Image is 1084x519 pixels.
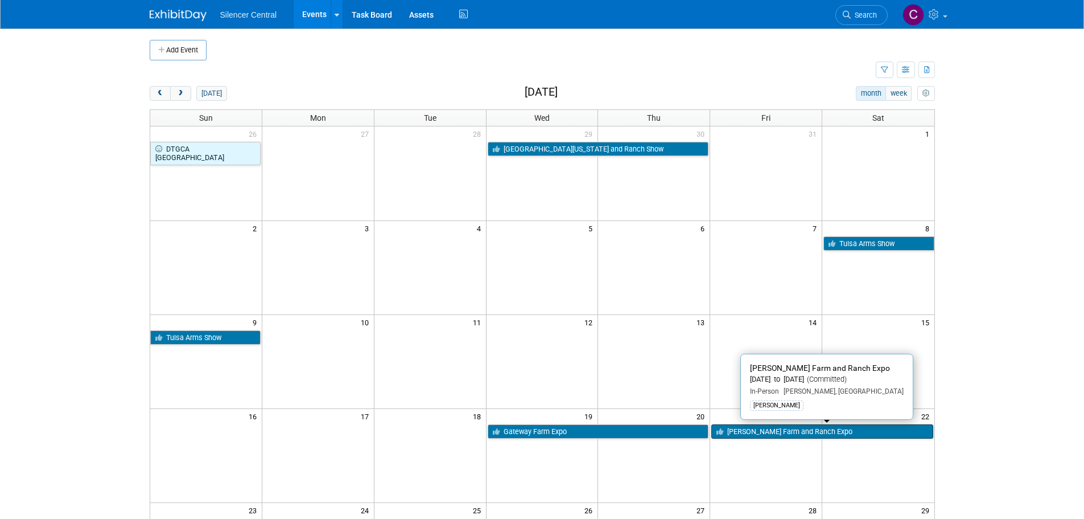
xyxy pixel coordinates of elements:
button: [DATE] [196,86,226,101]
span: 26 [248,126,262,141]
span: 22 [920,409,934,423]
a: Tulsa Arms Show [823,236,934,251]
h2: [DATE] [525,86,558,99]
span: 3 [364,221,374,235]
span: 25 [472,503,486,517]
span: [PERSON_NAME], [GEOGRAPHIC_DATA] [779,387,904,395]
span: 2 [252,221,262,235]
span: Fri [761,113,770,122]
a: Gateway Farm Expo [488,424,709,439]
span: 5 [587,221,597,235]
span: 29 [583,126,597,141]
span: (Committed) [804,375,847,383]
div: [DATE] to [DATE] [750,375,904,385]
span: Search [851,11,877,19]
a: Tulsa Arms Show [150,330,261,345]
span: 9 [252,315,262,329]
span: Sun [199,113,213,122]
span: 19 [583,409,597,423]
span: Silencer Central [220,10,277,19]
a: [GEOGRAPHIC_DATA][US_STATE] and Ranch Show [488,142,709,157]
button: week [885,86,912,101]
span: Tue [424,113,436,122]
button: prev [150,86,171,101]
button: Add Event [150,40,207,60]
img: Cade Cox [902,4,924,26]
span: 14 [807,315,822,329]
a: Search [835,5,888,25]
span: 23 [248,503,262,517]
span: 20 [695,409,710,423]
span: 15 [920,315,934,329]
span: 7 [811,221,822,235]
span: 28 [807,503,822,517]
span: 30 [695,126,710,141]
img: ExhibitDay [150,10,207,21]
span: 26 [583,503,597,517]
span: 27 [695,503,710,517]
span: Thu [647,113,661,122]
span: 1 [924,126,934,141]
span: 11 [472,315,486,329]
button: next [170,86,191,101]
span: Sat [872,113,884,122]
span: 18 [472,409,486,423]
span: Wed [534,113,550,122]
a: DTGCA [GEOGRAPHIC_DATA] [150,142,261,165]
span: 10 [360,315,374,329]
span: 13 [695,315,710,329]
i: Personalize Calendar [922,90,930,97]
div: [PERSON_NAME] [750,401,803,411]
span: 28 [472,126,486,141]
span: 6 [699,221,710,235]
span: 27 [360,126,374,141]
span: 31 [807,126,822,141]
span: Mon [310,113,326,122]
span: [PERSON_NAME] Farm and Ranch Expo [750,363,890,373]
a: [PERSON_NAME] Farm and Ranch Expo [711,424,933,439]
span: In-Person [750,387,779,395]
button: myCustomButton [917,86,934,101]
span: 4 [476,221,486,235]
span: 24 [360,503,374,517]
span: 16 [248,409,262,423]
button: month [856,86,886,101]
span: 12 [583,315,597,329]
span: 8 [924,221,934,235]
span: 17 [360,409,374,423]
span: 29 [920,503,934,517]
